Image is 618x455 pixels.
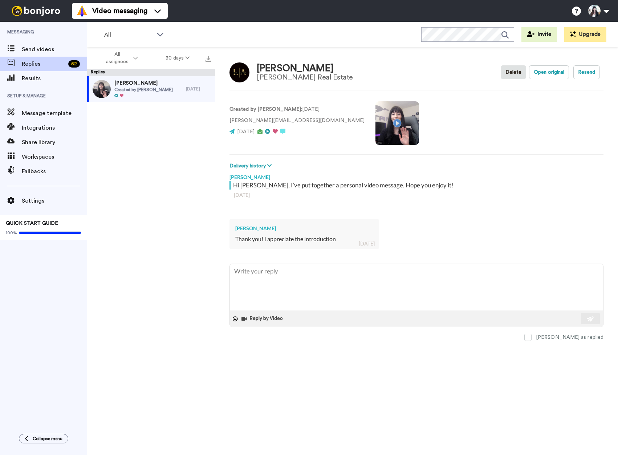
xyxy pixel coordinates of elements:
div: Hi [PERSON_NAME], I’ve put together a personal video message. Hope you enjoy it! [233,181,602,190]
button: Export all results that match these filters now. [203,53,214,64]
img: vm-color.svg [76,5,88,17]
button: Delivery history [229,162,274,170]
div: [DATE] [186,86,211,92]
span: 100% [6,230,17,236]
span: Created by [PERSON_NAME] [114,87,173,93]
div: [PERSON_NAME] Real Estate [257,73,353,81]
div: [DATE] [359,240,375,247]
span: Share library [22,138,87,147]
span: [PERSON_NAME] [114,80,173,87]
button: Upgrade [564,27,606,42]
p: [PERSON_NAME][EMAIL_ADDRESS][DOMAIN_NAME] [229,117,365,125]
div: [PERSON_NAME] [257,63,353,74]
span: All [104,31,153,39]
button: All assignees [89,48,152,68]
img: Image of Luis Alfredo Alban [229,62,249,82]
span: Replies [22,60,65,68]
div: [PERSON_NAME] [229,170,603,181]
span: [DATE] [237,129,255,134]
button: 30 days [152,52,204,65]
img: bj-logo-header-white.svg [9,6,63,16]
img: export.svg [206,56,211,62]
img: send-white.svg [587,316,595,322]
span: QUICK START GUIDE [6,221,58,226]
button: Invite [521,27,557,42]
span: All assignees [102,51,132,65]
span: Settings [22,196,87,205]
span: Message template [22,109,87,118]
button: Collapse menu [19,434,68,443]
div: 52 [68,60,80,68]
button: Open original [529,65,569,79]
span: Video messaging [92,6,147,16]
button: Resend [573,65,600,79]
span: Fallbacks [22,167,87,176]
strong: Created by [PERSON_NAME] [229,107,301,112]
div: [PERSON_NAME] as replied [536,334,603,341]
div: [PERSON_NAME] [235,225,373,232]
a: [PERSON_NAME]Created by [PERSON_NAME][DATE] [87,76,215,102]
span: Collapse menu [33,436,62,442]
span: Workspaces [22,153,87,161]
span: Send videos [22,45,87,54]
span: Results [22,74,87,83]
div: [DATE] [234,191,599,199]
img: 811dbe29-258d-4c30-a978-d6a7fd642a9c-thumb.jpg [93,80,111,98]
p: : [DATE] [229,106,365,113]
button: Reply by Video [241,313,285,324]
button: Delete [501,65,526,79]
div: Thank you! I appreciate the introduction [235,235,373,243]
div: Replies [87,69,215,76]
span: Integrations [22,123,87,132]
